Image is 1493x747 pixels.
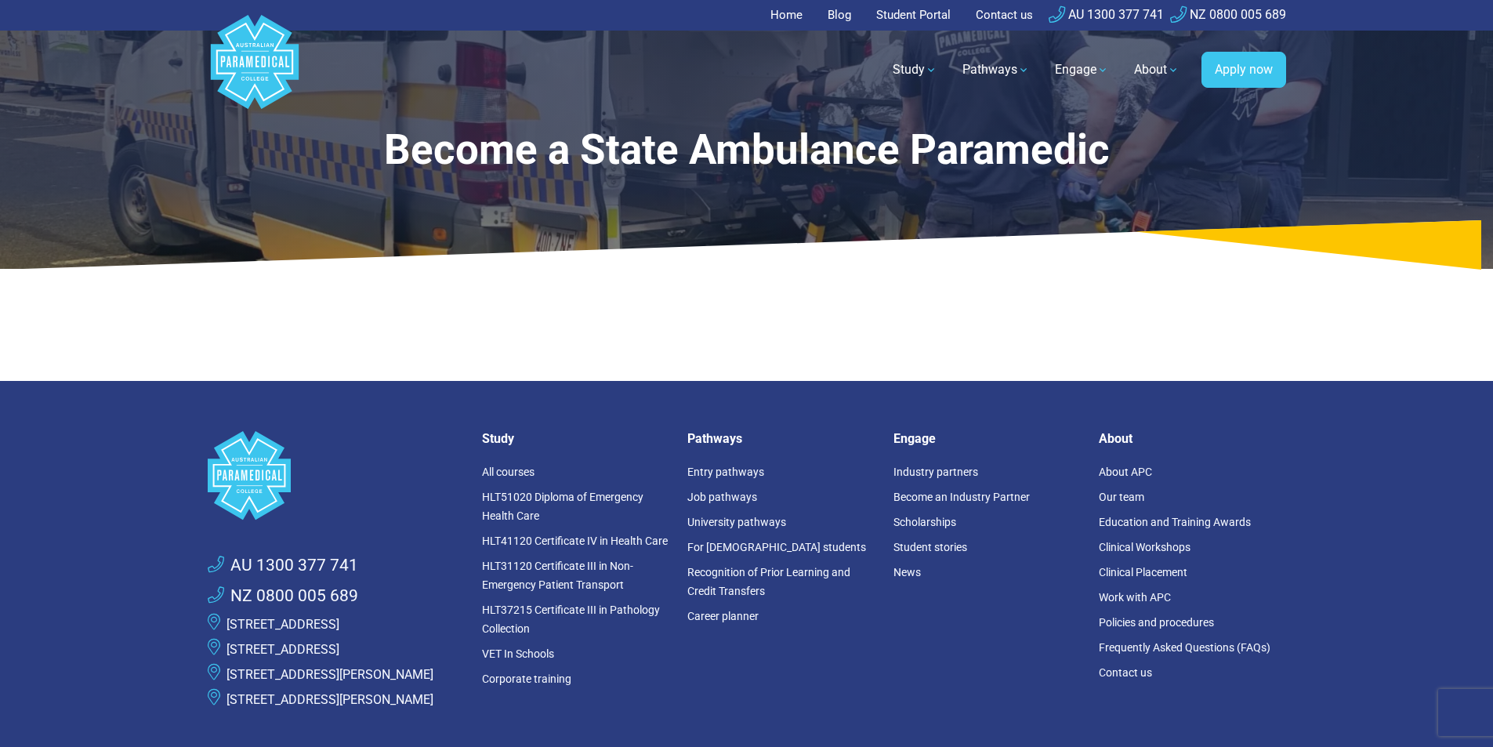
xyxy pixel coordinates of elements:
a: Pathways [953,48,1039,92]
a: NZ 0800 005 689 [1170,7,1286,22]
a: NZ 0800 005 689 [208,584,358,609]
a: About [1125,48,1189,92]
a: Frequently Asked Questions (FAQs) [1099,641,1270,654]
a: Australian Paramedical College [208,31,302,110]
a: HLT51020 Diploma of Emergency Health Care [482,491,643,522]
a: [STREET_ADDRESS] [226,642,339,657]
a: HLT31120 Certificate III in Non-Emergency Patient Transport [482,560,633,591]
a: Student stories [893,541,967,553]
a: Clinical Workshops [1099,541,1190,553]
a: Recognition of Prior Learning and Credit Transfers [687,566,850,597]
a: Work with APC [1099,591,1171,604]
a: VET In Schools [482,647,554,660]
a: Study [883,48,947,92]
a: Job pathways [687,491,757,503]
h5: Study [482,431,669,446]
a: [STREET_ADDRESS] [226,617,339,632]
a: Industry partners [893,466,978,478]
a: [STREET_ADDRESS][PERSON_NAME] [226,667,433,682]
a: [STREET_ADDRESS][PERSON_NAME] [226,692,433,707]
a: Career planner [687,610,759,622]
a: HLT37215 Certificate III in Pathology Collection [482,604,660,635]
a: Entry pathways [687,466,764,478]
a: For [DEMOGRAPHIC_DATA] students [687,541,866,553]
a: Engage [1045,48,1118,92]
a: AU 1300 377 741 [208,553,358,578]
a: Policies and procedures [1099,616,1214,629]
h5: Pathways [687,431,875,446]
a: All courses [482,466,535,478]
a: HLT41120 Certificate IV in Health Care [482,535,668,547]
a: Corporate training [482,673,571,685]
a: Our team [1099,491,1144,503]
a: Space [208,431,463,520]
a: About APC [1099,466,1152,478]
a: Become an Industry Partner [893,491,1030,503]
h5: About [1099,431,1286,446]
a: Contact us [1099,666,1152,679]
a: News [893,566,921,578]
a: Apply now [1201,52,1286,88]
a: Education and Training Awards [1099,516,1251,528]
a: AU 1300 377 741 [1049,7,1164,22]
a: University pathways [687,516,786,528]
a: Scholarships [893,516,956,528]
a: Clinical Placement [1099,566,1187,578]
h5: Engage [893,431,1081,446]
h1: Become a State Ambulance Paramedic [342,125,1151,175]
